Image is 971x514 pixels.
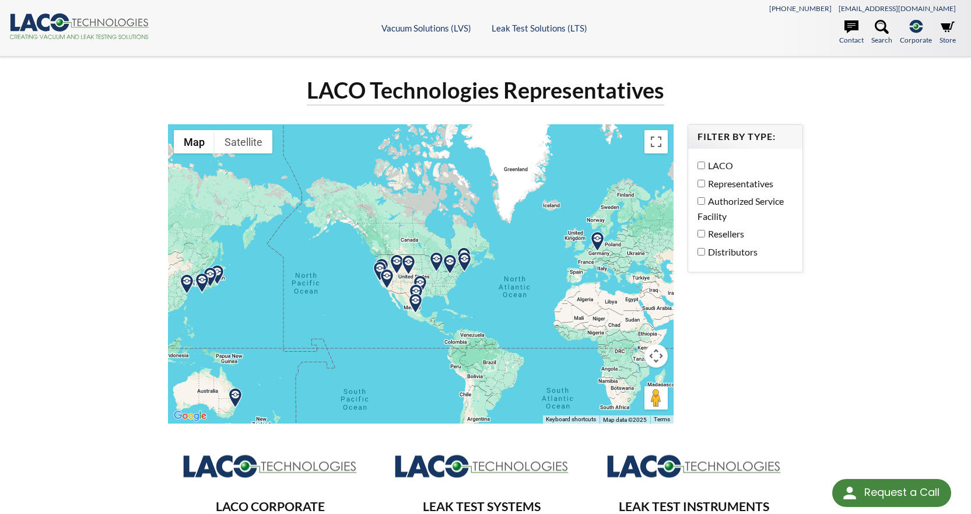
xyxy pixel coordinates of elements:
[381,23,471,33] a: Vacuum Solutions (LVS)
[697,244,788,260] label: Distributors
[940,20,956,46] a: Store
[697,176,788,191] label: Representatives
[769,4,832,13] a: [PHONE_NUMBER]
[644,386,668,410] button: Drag Pegman onto the map to open Street View
[832,479,951,507] div: Request a Call
[171,408,209,424] a: Open this area in Google Maps (opens a new window)
[183,453,357,478] img: Logo_LACO-TECH_hi-res.jpg
[174,130,215,153] button: Show street map
[644,344,668,368] button: Map camera controls
[697,158,788,173] label: LACO
[654,416,670,422] a: Terms (opens in new tab)
[697,230,705,237] input: Resellers
[697,226,788,242] label: Resellers
[697,162,705,169] input: LACO
[307,76,664,106] h1: LACO Technologies Representatives
[697,197,705,205] input: Authorized Service Facility
[644,130,668,153] button: Toggle fullscreen view
[697,180,705,187] input: Representatives
[839,4,956,13] a: [EMAIL_ADDRESS][DOMAIN_NAME]
[546,415,596,424] button: Keyboard shortcuts
[697,131,794,143] h4: Filter by Type:
[871,20,892,46] a: Search
[394,453,569,478] img: Logo_LACO-TECH_hi-res.jpg
[607,453,781,478] img: Logo_LACO-TECH_hi-res.jpg
[864,479,940,506] div: Request a Call
[697,194,788,223] label: Authorized Service Facility
[839,20,864,46] a: Contact
[171,408,209,424] img: Google
[840,484,859,502] img: round button
[492,23,587,33] a: Leak Test Solutions (LTS)
[215,130,272,153] button: Show satellite imagery
[900,34,932,46] span: Corporate
[697,248,705,256] input: Distributors
[603,417,647,423] span: Map data ©2025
